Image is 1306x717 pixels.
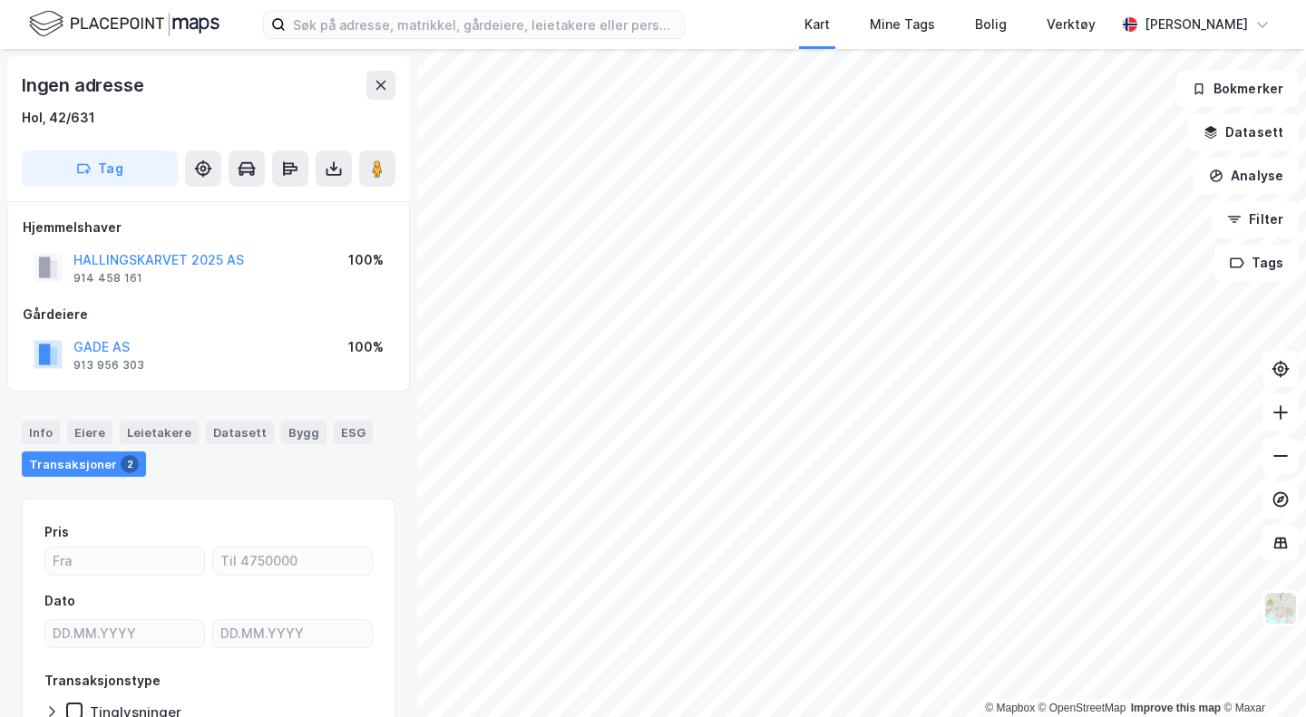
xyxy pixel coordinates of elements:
[213,547,372,575] input: Til 4750000
[985,702,1035,714] a: Mapbox
[1194,158,1299,194] button: Analyse
[73,358,144,373] div: 913 956 303
[804,14,830,35] div: Kart
[348,336,384,358] div: 100%
[334,421,373,444] div: ESG
[213,620,372,647] input: DD.MM.YYYY
[1038,702,1126,714] a: OpenStreetMap
[67,421,112,444] div: Eiere
[22,107,95,129] div: Hol, 42/631
[1145,14,1248,35] div: [PERSON_NAME]
[22,150,178,187] button: Tag
[23,304,395,325] div: Gårdeiere
[73,271,142,286] div: 914 458 161
[281,421,326,444] div: Bygg
[44,670,161,692] div: Transaksjonstype
[44,590,75,612] div: Dato
[22,71,147,100] div: Ingen adresse
[29,8,219,40] img: logo.f888ab2527a4732fd821a326f86c7f29.svg
[121,455,139,473] div: 2
[1214,245,1299,281] button: Tags
[22,421,60,444] div: Info
[206,421,274,444] div: Datasett
[1215,630,1306,717] div: Kontrollprogram for chat
[1215,630,1306,717] iframe: Chat Widget
[44,521,69,543] div: Pris
[120,421,199,444] div: Leietakere
[1176,71,1299,107] button: Bokmerker
[286,11,684,38] input: Søk på adresse, matrikkel, gårdeiere, leietakere eller personer
[348,249,384,271] div: 100%
[1047,14,1096,35] div: Verktøy
[45,547,204,575] input: Fra
[22,451,146,477] div: Transaksjoner
[45,620,204,647] input: DD.MM.YYYY
[1188,114,1299,150] button: Datasett
[1131,702,1221,714] a: Improve this map
[23,217,395,238] div: Hjemmelshaver
[975,14,1007,35] div: Bolig
[1263,591,1298,625] img: Z
[1212,201,1299,237] button: Filter
[870,14,935,35] div: Mine Tags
